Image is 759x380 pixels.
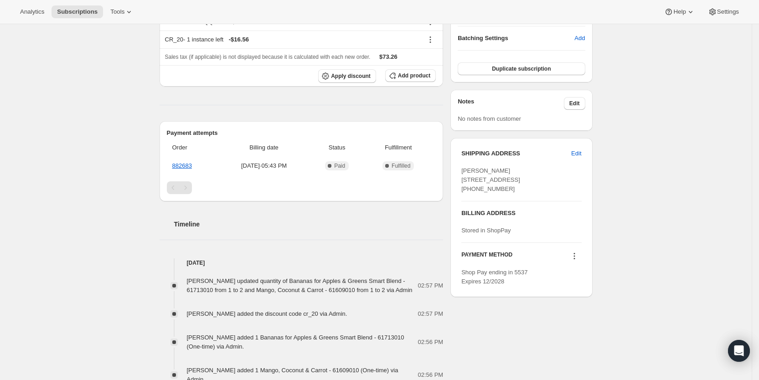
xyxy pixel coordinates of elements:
span: No notes from customer [458,115,521,122]
span: Stored in ShopPay [461,227,511,234]
h2: Payment attempts [167,128,436,138]
span: 02:56 PM [418,338,444,347]
h3: PAYMENT METHOD [461,251,512,263]
span: Analytics [20,8,44,15]
h3: BILLING ADDRESS [461,209,581,218]
span: Shop Pay ending in 5537 Expires 12/2028 [461,269,527,285]
button: Analytics [15,5,50,18]
div: Open Intercom Messenger [728,340,750,362]
a: 882683 [172,162,192,169]
h4: [DATE] [160,258,444,267]
button: Tools [105,5,139,18]
span: Billing date [220,143,308,152]
span: 02:57 PM [418,281,444,290]
span: [PERSON_NAME] added 1 Bananas for Apples & Greens Smart Blend - 61713010 (One-time) via Admin. [187,334,404,350]
span: [PERSON_NAME] added the discount code cr_20 via Admin. [187,310,347,317]
h2: Timeline [174,220,444,229]
div: CR_20 - 1 instance left [165,35,418,44]
button: Settings [702,5,744,18]
span: Fulfilled [392,162,410,169]
h3: SHIPPING ADDRESS [461,149,571,158]
span: [DATE] · 05:43 PM [220,161,308,170]
span: [PERSON_NAME] [STREET_ADDRESS] [PHONE_NUMBER] [461,167,520,192]
button: Subscriptions [52,5,103,18]
span: - $16.56 [229,35,249,44]
th: Order [167,138,218,158]
h6: Batching Settings [458,34,574,43]
button: Edit [564,97,585,110]
span: 02:56 PM [418,370,444,380]
span: Add product [398,72,430,79]
span: Fulfillment [366,143,430,152]
span: Apply discount [331,72,371,80]
button: Add product [385,69,436,82]
span: Settings [717,8,739,15]
span: Add [574,34,585,43]
button: Apply discount [318,69,376,83]
span: Status [313,143,361,152]
span: $73.26 [379,53,398,60]
span: Sales tax (if applicable) is not displayed because it is calculated with each new order. [165,54,371,60]
span: Subscriptions [57,8,98,15]
span: [PERSON_NAME] updated quantity of Bananas for Apples & Greens Smart Blend - 61713010 from 1 to 2 ... [187,277,413,293]
span: Edit [569,100,580,107]
button: Help [659,5,700,18]
button: Duplicate subscription [458,62,585,75]
button: Edit [566,146,587,161]
span: 02:57 PM [418,309,444,318]
h3: Notes [458,97,564,110]
span: Duplicate subscription [492,65,551,72]
span: Paid [334,162,345,169]
button: Add [569,31,590,46]
span: Tools [110,8,124,15]
nav: Pagination [167,181,436,194]
span: Help [673,8,686,15]
span: Edit [571,149,581,158]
